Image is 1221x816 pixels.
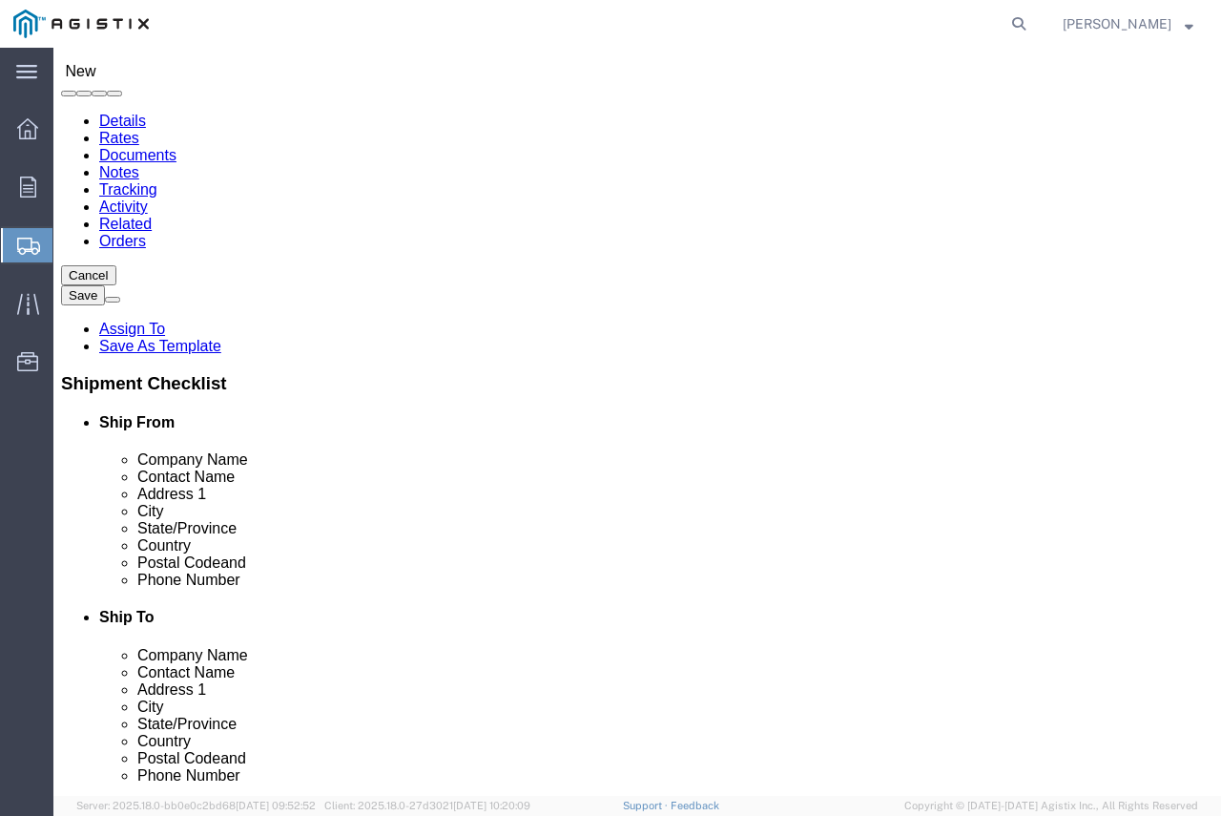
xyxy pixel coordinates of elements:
button: [PERSON_NAME] [1062,12,1194,35]
img: logo [13,10,149,38]
span: Client: 2025.18.0-27d3021 [324,800,530,811]
span: [DATE] 09:52:52 [236,800,316,811]
iframe: FS Legacy Container [53,48,1221,796]
a: Feedback [671,800,719,811]
span: Server: 2025.18.0-bb0e0c2bd68 [76,800,316,811]
a: Support [623,800,671,811]
span: [DATE] 10:20:09 [453,800,530,811]
span: Copyright © [DATE]-[DATE] Agistix Inc., All Rights Reserved [904,798,1198,814]
span: Trevor Burns [1063,13,1171,34]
